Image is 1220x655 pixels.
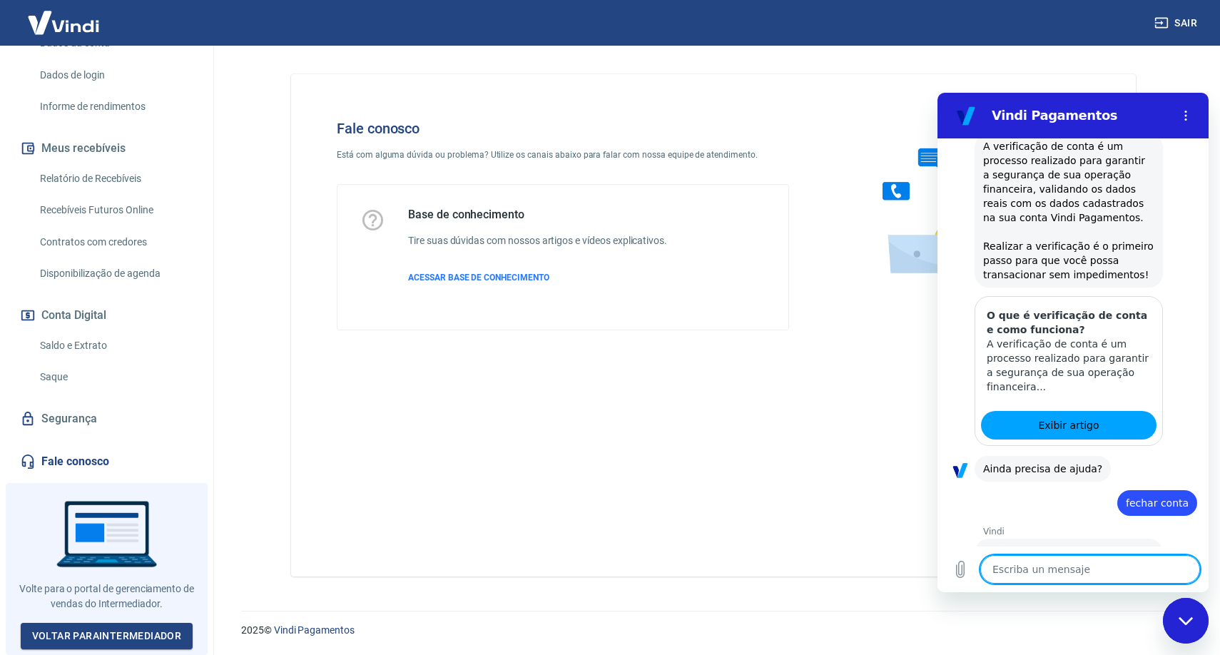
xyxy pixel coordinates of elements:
[854,97,1071,288] img: Fale conosco
[34,92,196,121] a: Informe de rendimentos
[46,452,217,523] span: Desculpe, não reconheci o valor inserido. Por favor, selecione um valor da lista. a) Sim b) Não
[408,208,667,222] h5: Base de conhecimento
[17,403,196,435] a: Segurança
[17,300,196,331] button: Conta Digital
[337,148,789,161] p: Está com alguma dúvida ou problema? Utilize os canais abaixo para falar com nossa equipe de atend...
[937,93,1209,592] iframe: Ventana de mensajería
[1152,10,1203,36] button: Sair
[34,228,196,257] a: Contratos com credores
[34,331,196,360] a: Saldo e Extrato
[408,233,667,248] h6: Tire suas dúvidas com nossos artigos e vídeos explicativos.
[34,362,196,392] a: Saque
[337,120,789,137] h4: Fale conosco
[408,271,667,284] a: ACESSAR BASE DE CONHECIMENTO
[17,1,110,44] img: Vindi
[17,446,196,477] a: Fale conosco
[9,462,37,491] button: Cargar archivo
[17,133,196,164] button: Meus recebíveis
[34,259,196,288] a: Disponibilização de agenda
[34,61,196,90] a: Dados de login
[34,164,196,193] a: Relatório de Recebíveis
[408,273,549,283] span: ACESSAR BASE DE CONHECIMENTO
[21,623,193,649] a: Voltar paraIntermediador
[241,623,1186,638] p: 2025 ©
[34,196,196,225] a: Recebíveis Futuros Online
[1163,598,1209,644] iframe: Botón para iniciar la ventana de mensajería, 1 mensaje sin leer
[274,624,355,636] a: Vindi Pagamentos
